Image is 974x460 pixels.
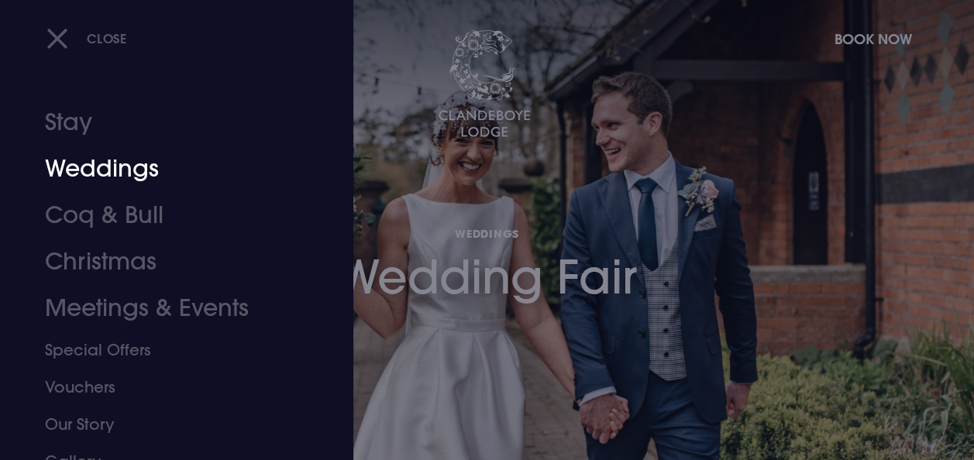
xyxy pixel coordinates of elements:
a: Christmas [45,239,287,285]
a: Stay [45,99,287,146]
span: Close [87,30,127,46]
a: Our Story [45,406,287,443]
a: Weddings [45,146,287,192]
a: Coq & Bull [45,192,287,239]
a: Vouchers [45,369,287,406]
a: Meetings & Events [45,285,287,331]
a: Special Offers [45,331,287,369]
button: Close [46,22,127,54]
